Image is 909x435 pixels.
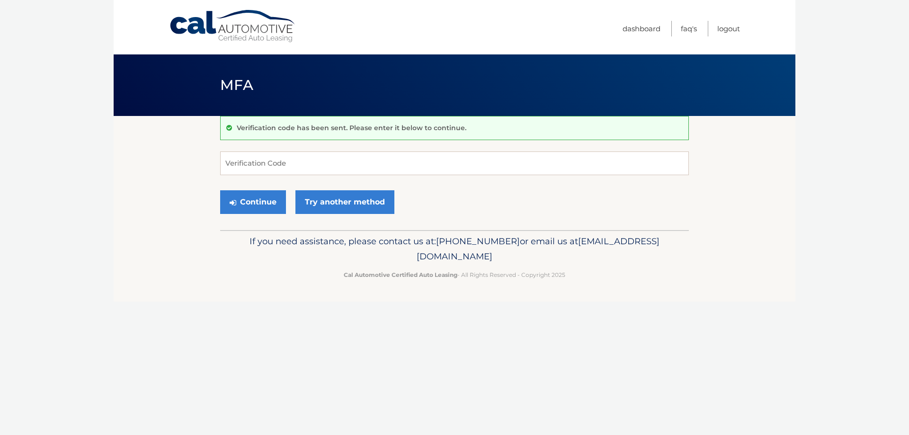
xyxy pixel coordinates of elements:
a: Try another method [295,190,394,214]
p: If you need assistance, please contact us at: or email us at [226,234,683,264]
a: Cal Automotive [169,9,297,43]
span: MFA [220,76,253,94]
a: Logout [717,21,740,36]
p: - All Rights Reserved - Copyright 2025 [226,270,683,280]
a: Dashboard [623,21,660,36]
span: [PHONE_NUMBER] [436,236,520,247]
input: Verification Code [220,151,689,175]
button: Continue [220,190,286,214]
strong: Cal Automotive Certified Auto Leasing [344,271,457,278]
p: Verification code has been sent. Please enter it below to continue. [237,124,466,132]
span: [EMAIL_ADDRESS][DOMAIN_NAME] [417,236,659,262]
a: FAQ's [681,21,697,36]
